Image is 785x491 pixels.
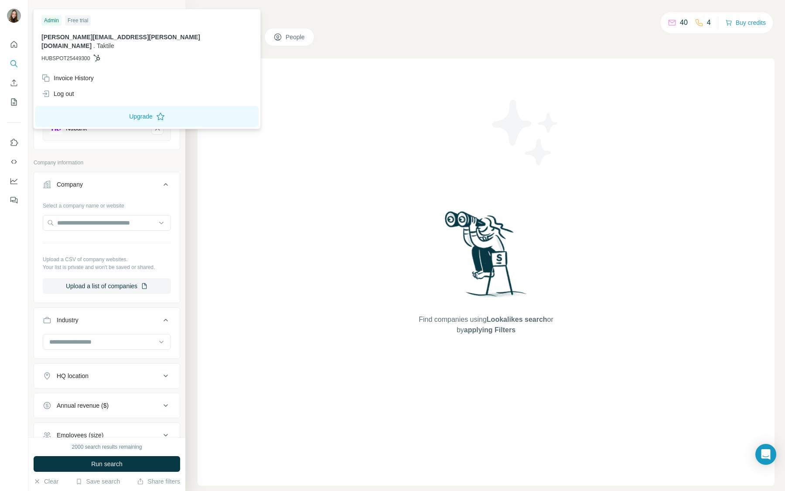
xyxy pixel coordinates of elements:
div: Industry [57,316,78,324]
div: Employees (size) [57,431,103,440]
button: Employees (size) [34,425,180,446]
p: Your list is private and won't be saved or shared. [43,263,171,271]
h4: Search [198,10,775,23]
div: Invoice History [41,74,94,82]
span: Run search [91,460,123,468]
div: Select a company name or website [43,198,171,210]
button: Share filters [137,477,180,486]
button: Upgrade [35,106,259,127]
div: Open Intercom Messenger [755,444,776,465]
button: Dashboard [7,173,21,189]
button: Industry [34,310,180,334]
p: Upload a CSV of company websites. [43,256,171,263]
button: Upload a list of companies [43,278,171,294]
span: applying Filters [464,326,515,334]
button: My lists [7,94,21,110]
button: Quick start [7,37,21,52]
span: People [286,33,306,41]
img: Surfe Illustration - Stars [486,93,565,172]
div: New search [34,8,61,16]
p: 40 [680,17,688,28]
span: Taktile [97,42,114,49]
button: Feedback [7,192,21,208]
div: Annual revenue ($) [57,401,109,410]
button: Run search [34,456,180,472]
div: Log out [41,89,74,98]
button: Annual revenue ($) [34,395,180,416]
button: Use Surfe on LinkedIn [7,135,21,150]
button: Enrich CSV [7,75,21,91]
div: HQ location [57,372,89,380]
div: Admin [41,15,61,26]
span: Find companies using or by [416,314,556,335]
span: . [93,42,95,49]
button: Hide [152,5,185,18]
span: HUBSPOT25449300 [41,55,90,62]
div: Free trial [65,15,91,26]
button: Clear [34,477,58,486]
button: Save search [75,477,120,486]
div: 2000 search results remaining [72,443,142,451]
button: Company [34,174,180,198]
img: Avatar [7,9,21,23]
span: Lookalikes search [487,316,547,323]
img: Surfe Illustration - Woman searching with binoculars [441,209,532,306]
button: Buy credits [725,17,766,29]
button: HQ location [34,365,180,386]
p: Company information [34,159,180,167]
button: Use Surfe API [7,154,21,170]
div: Company [57,180,83,189]
button: Search [7,56,21,72]
p: 4 [707,17,711,28]
span: [PERSON_NAME][EMAIL_ADDRESS][PERSON_NAME][DOMAIN_NAME] [41,34,200,49]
